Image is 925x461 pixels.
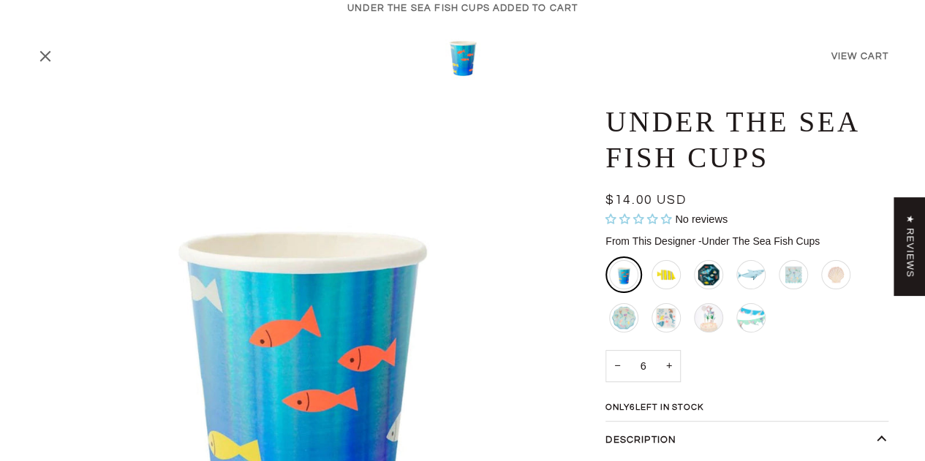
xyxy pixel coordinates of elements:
button: Close [37,33,54,80]
li: Mermaid Cake Toppers [690,300,727,336]
span: Added to cart [493,3,578,13]
li: Watercolour Shell Napkins [818,256,854,293]
li: Mermaid Scalloped Fringe Garland [733,300,769,336]
li: Under The Sea Fish Cups [605,256,642,293]
button: Increase quantity [657,350,681,383]
li: Tropical Fish Napkins [648,256,684,293]
button: Decrease quantity [605,350,629,383]
span: 6 [630,403,635,411]
span: From This Designer [605,235,695,247]
span: Under The Sea Fish Cups [347,3,490,13]
span: Only left in stock [605,403,710,412]
li: Under The Sea Plates - Large [690,256,727,293]
span: Under The Sea Fish Cups [698,235,820,247]
span: $14.00 USD [605,194,686,207]
div: Click to open Judge.me floating reviews tab [894,197,925,295]
a: View Cart [831,51,888,61]
span: - [698,235,702,247]
li: Scalloped Mermaid Napkins - Large [775,256,812,293]
li: Scalloped Mermaid Plates - Large [605,300,642,336]
li: Shark Platter [733,256,769,293]
button: Description [605,422,888,460]
input: Quantity [605,350,681,383]
li: Scalloped Mermaids Have More Fun Napkins - Large [648,300,684,336]
img: Under The Sea Fish Cups [434,27,492,85]
span: No reviews [675,213,728,225]
h1: Under The Sea Fish Cups [605,104,877,176]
